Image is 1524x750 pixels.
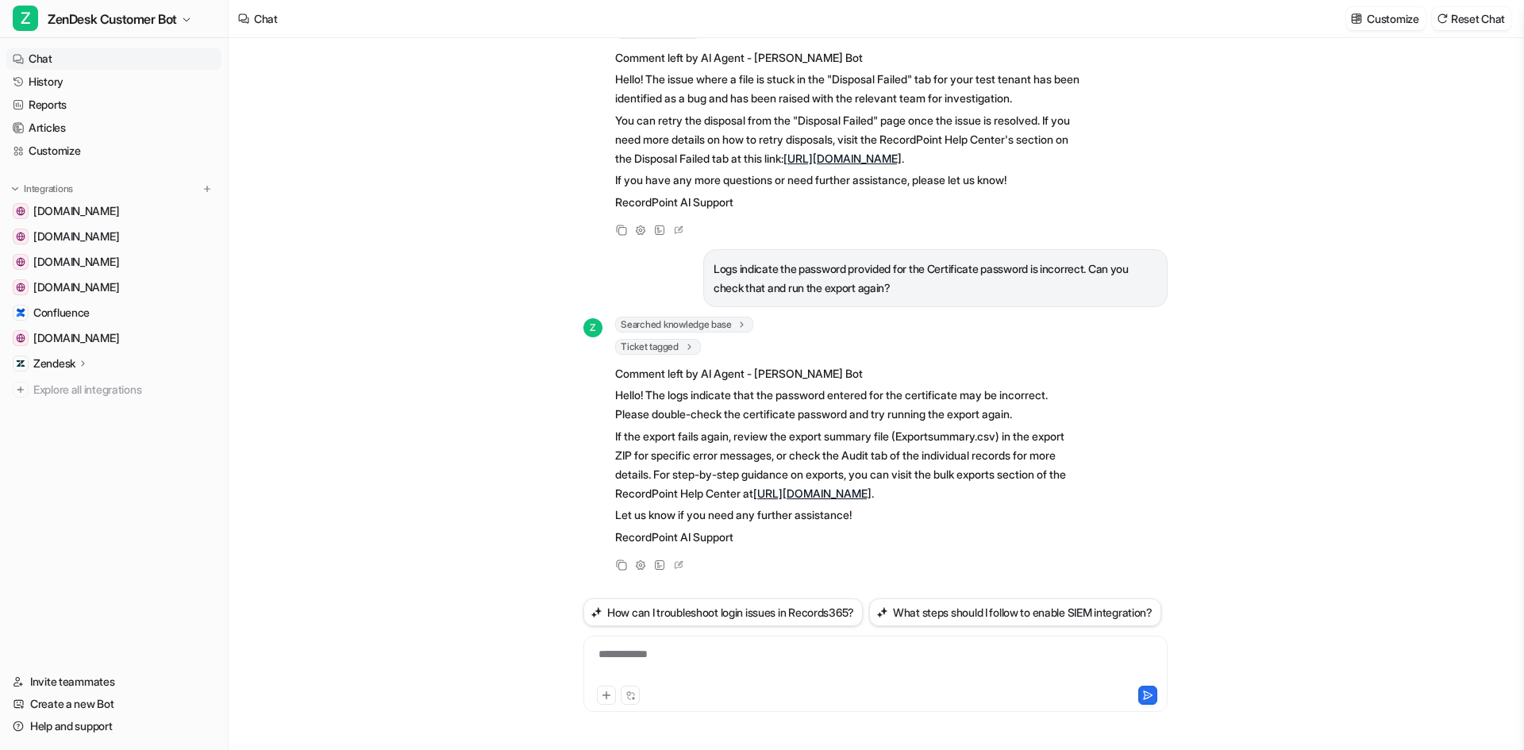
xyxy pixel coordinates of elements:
[615,427,1079,503] p: If the export fails again, review the export summary file (Exportsummary.csv) in the export ZIP f...
[615,506,1079,525] p: Let us know if you need any further assistance!
[6,693,221,715] a: Create a new Bot
[1437,13,1448,25] img: reset
[6,94,221,116] a: Reports
[1346,7,1425,30] button: Customize
[16,257,25,267] img: recordpoint.visualstudio.com
[615,317,753,333] span: Searched knowledge base
[6,117,221,139] a: Articles
[615,528,1079,547] p: RecordPoint AI Support
[1432,7,1511,30] button: Reset Chat
[6,71,221,93] a: History
[583,598,863,626] button: How can I troubleshoot login issues in Records365?
[1351,13,1362,25] img: customize
[33,356,75,371] p: Zendesk
[869,598,1161,626] button: What steps should I follow to enable SIEM integration?
[33,279,119,295] span: [DOMAIN_NAME]
[33,330,119,346] span: [DOMAIN_NAME]
[16,359,25,368] img: Zendesk
[583,318,602,337] span: Z
[615,171,1079,190] p: If you have any more questions or need further assistance, please let us know!
[16,283,25,292] img: www.cisa.gov
[615,193,1079,212] p: RecordPoint AI Support
[33,203,119,219] span: [DOMAIN_NAME]
[783,152,902,165] a: [URL][DOMAIN_NAME]
[16,333,25,343] img: www.atlassian.com
[202,183,213,194] img: menu_add.svg
[16,206,25,216] img: dev.azure.com
[16,308,25,317] img: Confluence
[6,225,221,248] a: teams.microsoft.com[DOMAIN_NAME]
[33,229,119,244] span: [DOMAIN_NAME]
[6,302,221,324] a: ConfluenceConfluence
[6,671,221,693] a: Invite teammates
[6,327,221,349] a: www.atlassian.com[DOMAIN_NAME]
[6,276,221,298] a: www.cisa.gov[DOMAIN_NAME]
[615,48,1079,67] p: Comment left by AI Agent - [PERSON_NAME] Bot
[615,111,1079,168] p: You can retry the disposal from the "Disposal Failed" page once the issue is resolved. If you nee...
[33,377,215,402] span: Explore all integrations
[6,140,221,162] a: Customize
[6,715,221,737] a: Help and support
[6,379,221,401] a: Explore all integrations
[6,48,221,70] a: Chat
[254,10,278,27] div: Chat
[10,183,21,194] img: expand menu
[615,339,701,355] span: Ticket tagged
[6,251,221,273] a: recordpoint.visualstudio.com[DOMAIN_NAME]
[24,183,73,195] p: Integrations
[13,382,29,398] img: explore all integrations
[16,232,25,241] img: teams.microsoft.com
[48,8,177,30] span: ZenDesk Customer Bot
[33,305,90,321] span: Confluence
[13,6,38,31] span: Z
[615,386,1079,424] p: Hello! The logs indicate that the password entered for the certificate may be incorrect. Please d...
[615,364,1079,383] p: Comment left by AI Agent - [PERSON_NAME] Bot
[6,200,221,222] a: dev.azure.com[DOMAIN_NAME]
[33,254,119,270] span: [DOMAIN_NAME]
[6,181,78,197] button: Integrations
[615,70,1079,108] p: Hello! The issue where a file is stuck in the "Disposal Failed" tab for your test tenant has been...
[753,487,872,500] a: [URL][DOMAIN_NAME]
[714,260,1157,298] p: Logs indicate the password provided for the Certificate password is incorrect. Can you check that...
[1367,10,1418,27] p: Customize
